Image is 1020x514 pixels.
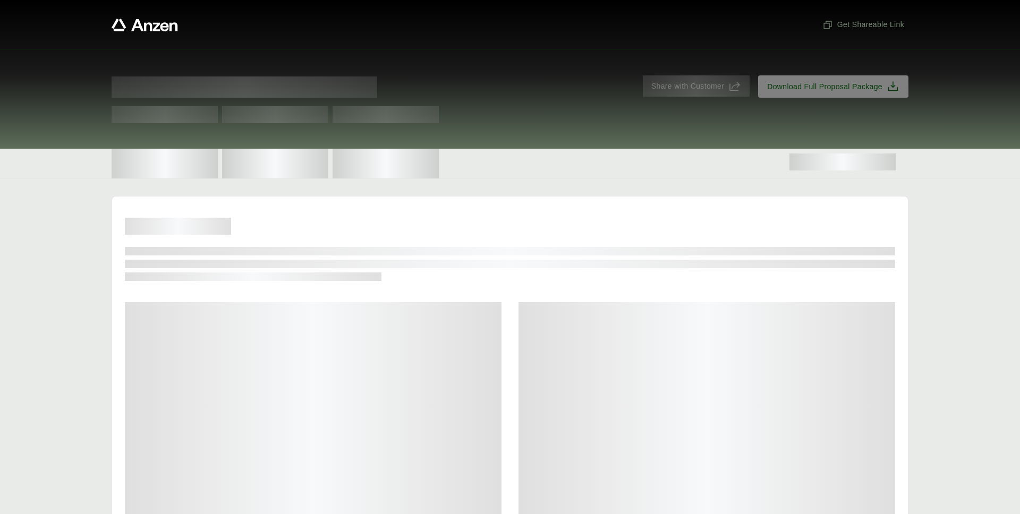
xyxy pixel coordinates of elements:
[651,81,724,92] span: Share with Customer
[112,19,178,31] a: Anzen website
[333,106,439,123] span: Test
[822,19,904,30] span: Get Shareable Link
[818,15,908,35] button: Get Shareable Link
[112,106,218,123] span: Test
[112,76,377,98] span: Proposal for
[222,106,328,123] span: Test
